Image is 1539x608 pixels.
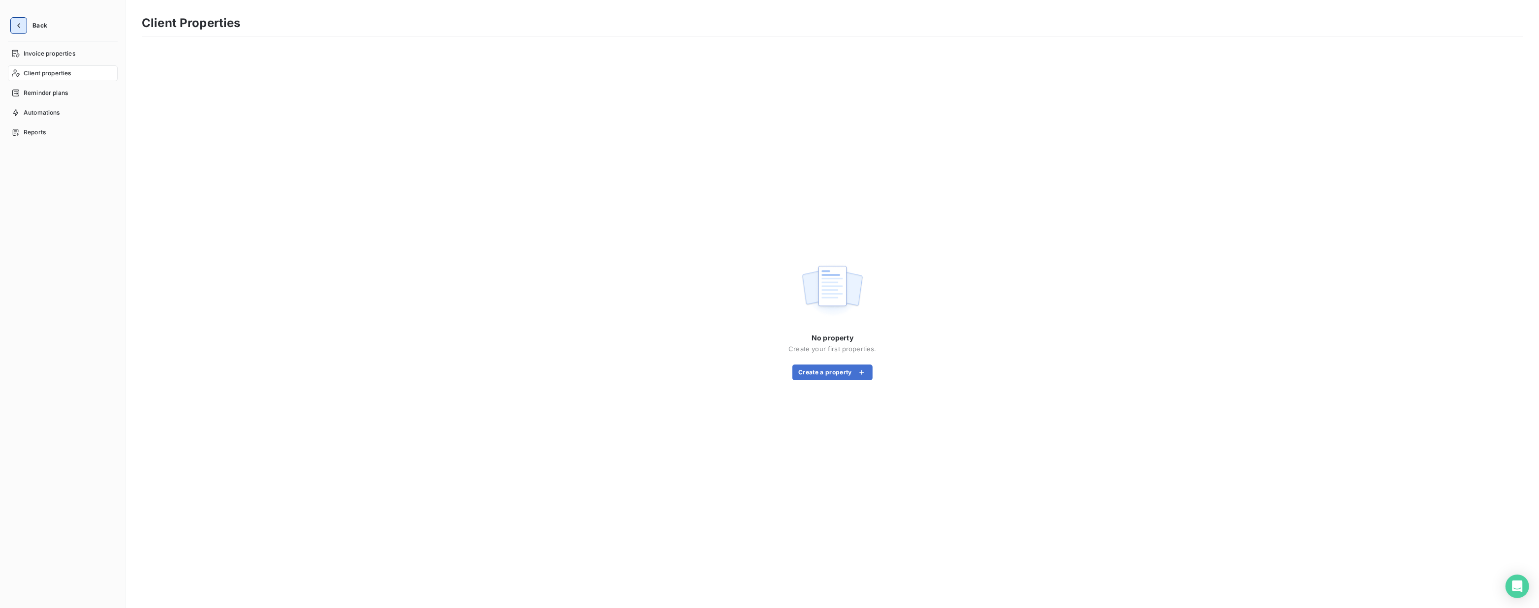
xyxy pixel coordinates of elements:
img: empty state [801,260,864,321]
a: Client properties [8,65,118,81]
span: Reports [24,128,46,137]
span: Create your first properties. [788,345,876,353]
span: Automations [24,108,60,117]
h3: Client Properties [142,14,241,32]
span: Back [32,23,47,29]
button: Back [8,18,55,33]
a: Reminder plans [8,85,118,101]
span: Client properties [24,69,71,78]
span: No property [812,333,853,343]
span: Reminder plans [24,89,68,97]
a: Invoice properties [8,46,118,61]
button: Create a property [792,365,872,380]
a: Reports [8,124,118,140]
div: Open Intercom Messenger [1506,575,1529,598]
span: Invoice properties [24,49,75,58]
a: Automations [8,105,118,121]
